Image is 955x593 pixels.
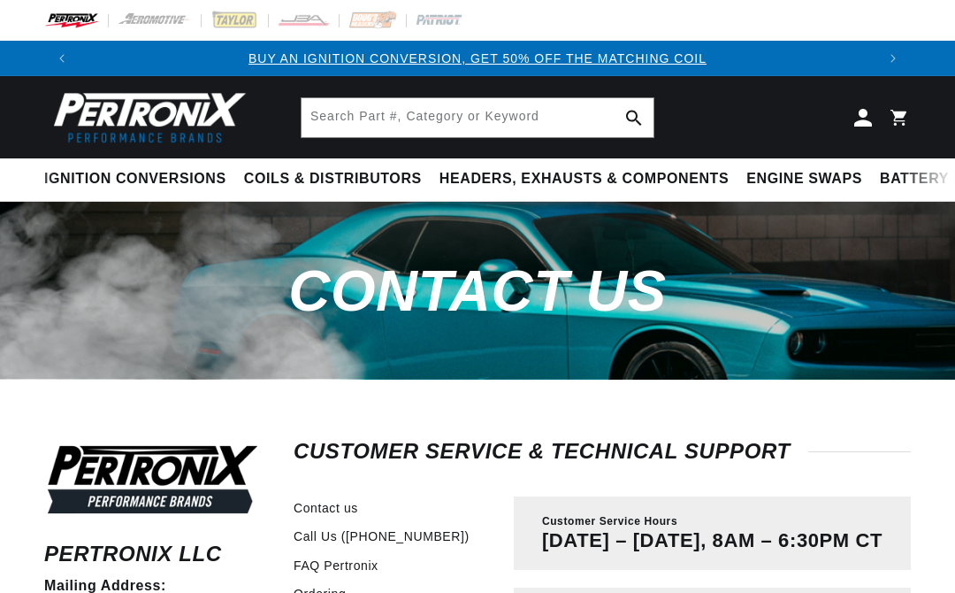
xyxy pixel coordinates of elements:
[294,556,378,575] a: FAQ Pertronix
[44,41,80,76] button: Translation missing: en.sections.announcements.previous_announcement
[235,158,431,200] summary: Coils & Distributors
[746,170,862,189] span: Engine Swaps
[80,49,875,68] div: Announcement
[439,170,729,189] span: Headers, Exhausts & Components
[875,41,911,76] button: Translation missing: en.sections.announcements.next_announcement
[248,51,707,65] a: BUY AN IGNITION CONVERSION, GET 50% OFF THE MATCHING COIL
[294,527,470,546] a: Call Us ([PHONE_NUMBER])
[302,98,653,137] input: Search Part #, Category or Keyword
[44,578,166,593] strong: Mailing Address:
[44,87,248,148] img: Pertronix
[288,258,666,323] span: Contact us
[737,158,871,200] summary: Engine Swaps
[44,545,261,563] h6: Pertronix LLC
[244,170,422,189] span: Coils & Distributors
[294,498,358,518] a: Contact us
[294,443,911,460] h2: Customer Service & Technical Support
[80,49,875,68] div: 1 of 3
[44,170,226,189] span: Ignition Conversions
[542,529,882,552] p: [DATE] – [DATE], 8AM – 6:30PM CT
[431,158,737,200] summary: Headers, Exhausts & Components
[615,98,653,137] button: Search Part #, Category or Keyword
[44,158,235,200] summary: Ignition Conversions
[542,514,677,529] span: Customer Service Hours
